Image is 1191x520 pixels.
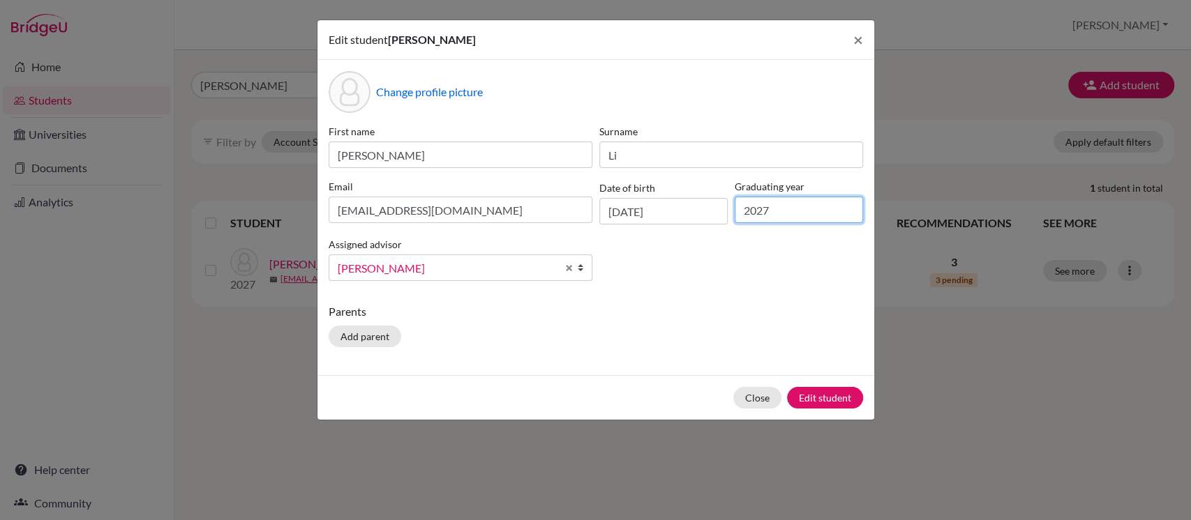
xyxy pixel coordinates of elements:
[735,179,863,194] label: Graduating year
[329,71,370,113] div: Profile picture
[599,181,655,195] label: Date of birth
[853,29,863,49] span: ×
[842,20,874,59] button: Close
[787,387,863,408] button: Edit student
[338,259,557,277] span: [PERSON_NAME]
[329,179,592,194] label: Email
[599,124,863,139] label: Surname
[599,198,728,224] input: dd/mm/yyyy
[388,33,476,46] span: [PERSON_NAME]
[329,124,592,139] label: First name
[329,33,388,46] span: Edit student
[329,237,402,252] label: Assigned advisor
[329,326,401,347] button: Add parent
[329,303,863,320] p: Parents
[733,387,781,408] button: Close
